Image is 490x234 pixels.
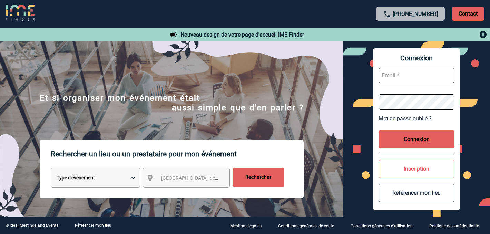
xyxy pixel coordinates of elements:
[379,68,454,83] input: Email *
[278,224,334,228] p: Conditions générales de vente
[51,140,304,168] p: Rechercher un lieu ou un prestataire pour mon événement
[429,224,479,228] p: Politique de confidentialité
[379,54,454,62] span: Connexion
[161,175,257,181] span: [GEOGRAPHIC_DATA], département, région...
[345,222,424,229] a: Conditions générales d'utilisation
[75,223,111,228] a: Référencer mon lieu
[379,160,454,178] button: Inscription
[6,223,58,228] div: © Ideal Meetings and Events
[379,130,454,148] button: Connexion
[379,115,454,122] a: Mot de passe oublié ?
[230,224,262,228] p: Mentions légales
[379,184,454,202] button: Référencer mon lieu
[424,222,490,229] a: Politique de confidentialité
[225,222,273,229] a: Mentions légales
[273,222,345,229] a: Conditions générales de vente
[233,168,284,187] input: Rechercher
[383,10,391,18] img: call-24-px.png
[393,11,438,17] a: [PHONE_NUMBER]
[452,7,484,21] p: Contact
[351,224,413,228] p: Conditions générales d'utilisation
